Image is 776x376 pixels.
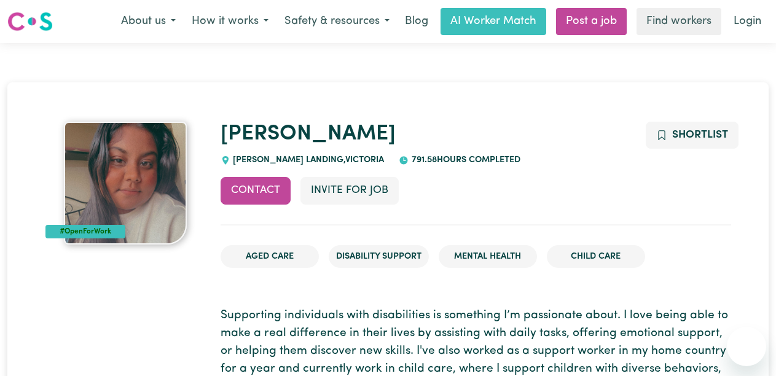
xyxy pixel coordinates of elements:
a: Login [726,8,769,35]
span: Shortlist [672,130,728,140]
a: Find workers [637,8,721,35]
a: Careseekers logo [7,7,53,36]
img: Arpanpreet [64,122,187,245]
button: How it works [184,9,276,34]
li: Mental Health [439,245,537,268]
li: Child care [547,245,645,268]
a: Arpanpreet's profile picture'#OpenForWork [45,122,206,245]
span: 791.58 hours completed [409,155,520,165]
li: Aged Care [221,245,319,268]
a: Blog [398,8,436,35]
iframe: Button to launch messaging window [727,327,766,366]
a: AI Worker Match [441,8,546,35]
button: About us [113,9,184,34]
li: Disability Support [329,245,429,268]
button: Add to shortlist [646,122,739,149]
button: Contact [221,177,291,204]
a: [PERSON_NAME] [221,123,396,145]
span: [PERSON_NAME] LANDING , Victoria [230,155,385,165]
div: #OpenForWork [45,225,126,238]
button: Invite for Job [300,177,399,204]
a: Post a job [556,8,627,35]
img: Careseekers logo [7,10,53,33]
button: Safety & resources [276,9,398,34]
